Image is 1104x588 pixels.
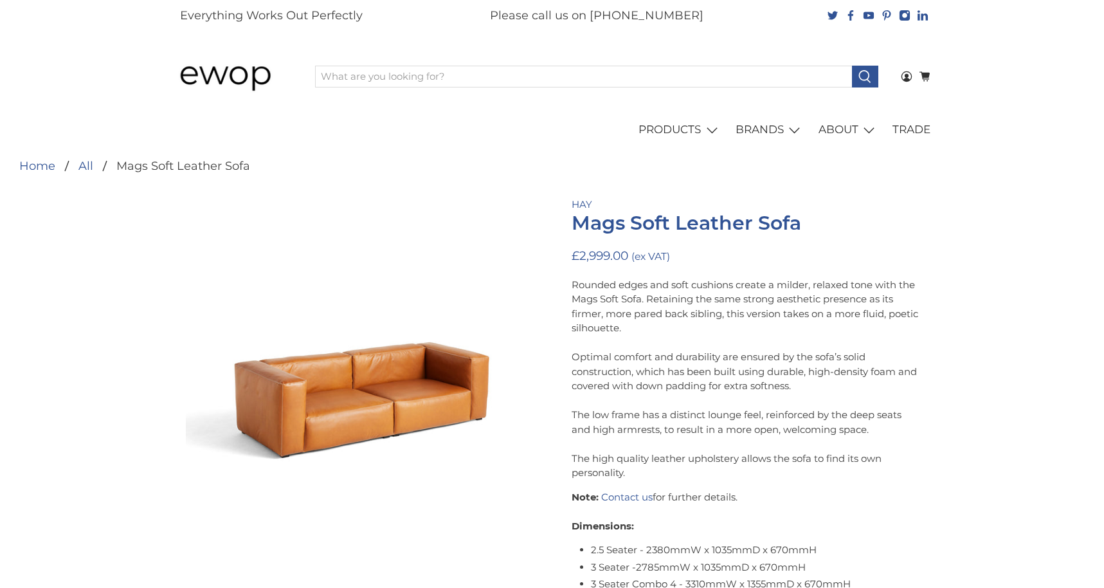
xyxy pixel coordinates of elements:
a: ABOUT [811,112,885,148]
strong: Note: [572,491,599,503]
span: £2,999.00 [572,248,628,263]
a: PRODUCTS [631,112,728,148]
a: HAY [572,198,592,210]
a: Home [19,160,55,172]
a: BRANDS [728,112,811,148]
span: 2785mmW x 1035mmD x 670mmH [636,561,806,573]
nav: breadcrumbs [19,160,250,172]
p: Everything Works Out Perfectly [180,7,363,24]
li: Mags Soft Leather Sofa [93,160,250,172]
h1: Mags Soft Leather Sofa [572,212,919,234]
a: HAY Office Mags Soft Leather Sofa [186,198,533,545]
p: Rounded edges and soft cushions create a milder, relaxed tone with the Mags Soft Sofa. Retaining ... [572,278,919,481]
a: Contact us [601,491,653,503]
li: 2.5 Seater - 2380mmW x 1035mmD x 670mmH [591,543,919,558]
p: Please call us on [PHONE_NUMBER] [490,7,703,24]
input: What are you looking for? [315,66,853,87]
a: TRADE [885,112,938,148]
small: (ex VAT) [631,250,670,262]
span: for further details. [653,491,738,503]
li: 3 Seater - [591,560,919,575]
nav: main navigation [167,112,938,148]
strong: Dimensions: [572,520,634,532]
a: All [78,160,93,172]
